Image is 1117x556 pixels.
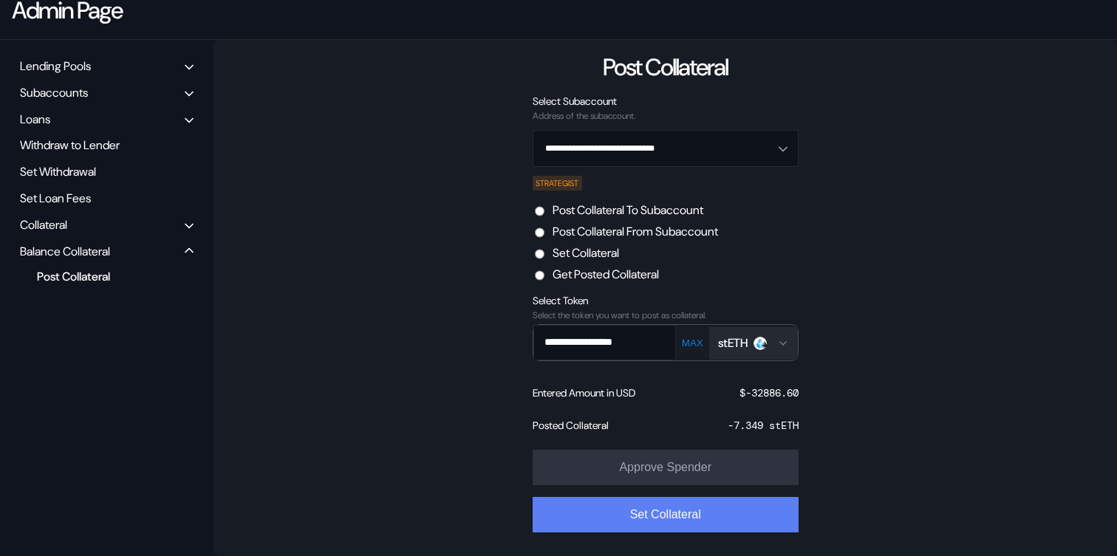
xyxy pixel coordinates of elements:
[533,176,583,191] div: STRATEGIST
[760,341,769,350] img: svg+xml,%3c
[533,294,799,307] div: Select Token
[677,337,708,349] button: MAX
[15,187,199,210] div: Set Loan Fees
[15,134,199,157] div: Withdraw to Lender
[739,386,799,399] div: $ -32886.60
[553,224,718,239] label: Post Collateral From Subaccount
[533,130,799,167] button: Open menu
[20,85,88,100] div: Subaccounts
[718,335,748,351] div: stETH
[533,95,799,108] div: Select Subaccount
[754,337,767,350] img: steth_logo.png
[30,267,174,286] div: Post Collateral
[15,160,199,183] div: Set Withdrawal
[20,244,110,259] div: Balance Collateral
[533,419,609,432] div: Posted Collateral
[533,111,799,121] div: Address of the subaccount.
[533,310,799,320] div: Select the token you want to post as collateral.
[728,419,799,432] div: -7.349 stETH
[20,58,91,74] div: Lending Pools
[603,52,728,83] div: Post Collateral
[709,327,798,360] button: Open menu for selecting token for payment
[553,245,619,261] label: Set Collateral
[533,386,635,399] div: Entered Amount in USD
[553,267,659,282] label: Get Posted Collateral
[20,111,50,127] div: Loans
[553,202,703,218] label: Post Collateral To Subaccount
[533,497,799,532] button: Set Collateral
[20,217,67,233] div: Collateral
[533,450,799,485] button: Approve Spender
